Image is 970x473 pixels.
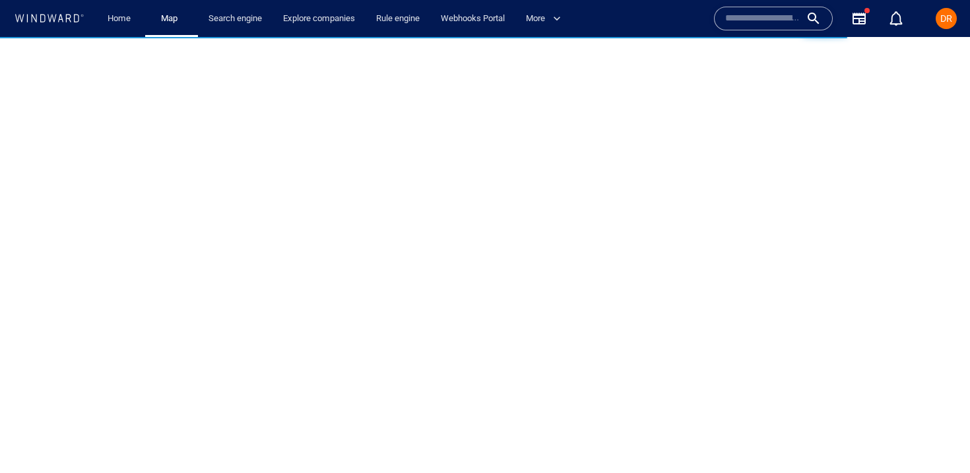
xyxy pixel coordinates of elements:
[203,7,267,30] a: Search engine
[278,7,360,30] a: Explore companies
[940,13,952,24] span: DR
[933,5,959,32] button: DR
[526,11,561,26] span: More
[521,7,572,30] button: More
[102,7,136,30] a: Home
[436,7,510,30] a: Webhooks Portal
[371,7,425,30] a: Rule engine
[156,7,187,30] a: Map
[914,414,960,463] iframe: Chat
[150,7,193,30] button: Map
[888,11,904,26] div: Notification center
[98,7,140,30] button: Home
